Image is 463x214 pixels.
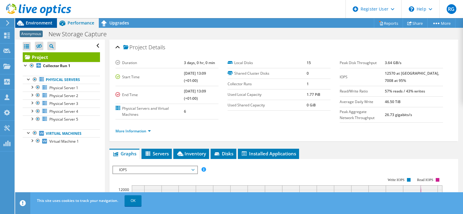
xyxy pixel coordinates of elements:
[307,81,309,86] b: 1
[374,18,403,28] a: Reports
[385,60,401,65] b: 3.64 GB/s
[49,93,78,98] span: Physical Server 2
[43,63,70,68] b: Collector Run 1
[115,92,184,98] label: End Time
[340,88,385,94] label: Read/Write Ratio
[427,18,455,28] a: More
[115,105,184,118] label: Physical Servers and Virtual Machines
[228,102,307,108] label: Used Shared Capacity
[49,109,78,114] span: Physical Server 4
[116,166,194,173] span: IOPS
[23,62,100,70] a: Collector Run 1
[340,60,385,66] label: Peak Disk Throughput
[23,115,100,123] a: Physical Server 5
[385,112,412,117] b: 26.73 gigabits/s
[23,84,100,92] a: Physical Server 1
[23,129,100,137] a: Virtual Machines
[307,60,311,65] b: 15
[49,117,78,122] span: Physical Server 5
[23,137,100,145] a: Virtual Machine 1
[184,109,186,114] b: 6
[409,6,414,12] svg: \n
[385,71,439,83] b: 12570 at [GEOGRAPHIC_DATA], 7008 at 95%
[228,60,307,66] label: Local Disks
[385,99,401,104] b: 46.50 TiB
[49,85,78,90] span: Physical Server 1
[145,151,169,157] span: Servers
[109,20,129,26] span: Upgrades
[23,108,100,115] a: Physical Server 4
[112,151,136,157] span: Graphs
[148,44,165,51] span: Details
[68,20,94,26] span: Performance
[115,60,184,66] label: Duration
[37,198,118,203] span: This site uses cookies to track your navigation.
[23,52,100,62] a: Project
[340,99,385,105] label: Average Daily Write
[340,109,385,121] label: Peak Aggregate Network Throughput
[115,128,151,134] a: More Information
[385,89,425,94] b: 57% reads / 43% writes
[340,74,385,80] label: IOPS
[26,20,52,26] span: Environment
[228,92,307,98] label: Used Local Capacity
[176,151,206,157] span: Inventory
[23,76,100,84] a: Physical Servers
[241,151,296,157] span: Installed Applications
[184,60,215,65] b: 3 days, 0 hr, 0 min
[23,92,100,99] a: Physical Server 2
[228,81,307,87] label: Collector Runs
[447,4,456,14] span: RG
[403,18,428,28] a: Share
[46,31,116,37] h1: New Storage Capture
[49,101,78,106] span: Physical Server 3
[125,195,142,206] a: OK
[388,178,405,182] text: Write IOPS
[115,74,184,80] label: Start Time
[307,102,316,108] b: 0 GiB
[123,44,147,50] span: Project
[214,151,233,157] span: Disks
[23,99,100,107] a: Physical Server 3
[307,71,309,76] b: 0
[228,70,307,76] label: Shared Cluster Disks
[20,31,43,37] span: Anonymous
[184,89,206,101] b: [DATE] 13:09 (+01:00)
[118,187,129,192] text: 12000
[184,71,206,83] b: [DATE] 13:09 (+01:00)
[307,92,320,97] b: 1.77 PiB
[417,178,433,182] text: Read IOPS
[49,139,79,144] span: Virtual Machine 1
